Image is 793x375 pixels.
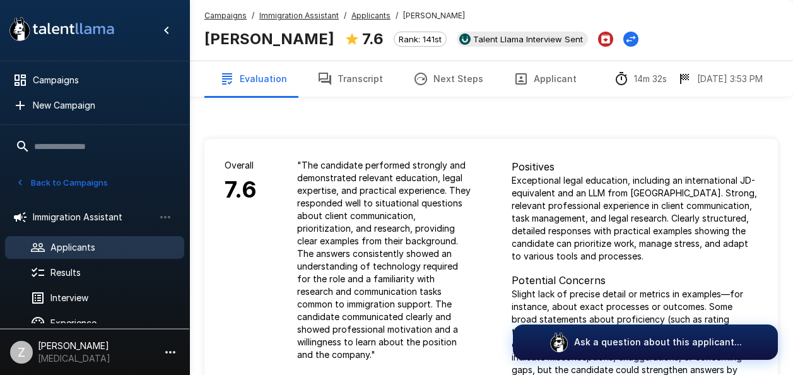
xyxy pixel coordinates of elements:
button: Next Steps [398,61,498,97]
div: View profile in UKG [457,32,588,47]
img: ukg_logo.jpeg [459,33,471,45]
img: logo_glasses@2x.png [549,332,569,352]
button: Ask a question about this applicant... [513,324,778,360]
span: Rank: 141st [394,34,446,44]
button: Applicant [498,61,592,97]
button: Archive Applicant [598,32,613,47]
p: Potential Concerns [512,273,758,288]
button: Change Stage [623,32,638,47]
p: Ask a question about this applicant... [574,336,742,348]
p: 14m 32s [634,73,667,85]
button: Transcript [302,61,398,97]
p: [DATE] 3:53 PM [697,73,763,85]
p: " The candidate performed strongly and demonstrated relevant education, legal expertise, and prac... [297,159,471,361]
h6: 7.6 [225,172,257,208]
div: The date and time when the interview was completed [677,71,763,86]
div: The time between starting and completing the interview [614,71,667,86]
p: Exceptional legal education, including an international JD-equivalent and an LLM from [GEOGRAPHIC... [512,174,758,263]
p: Positives [512,159,758,174]
b: [PERSON_NAME] [204,30,334,48]
p: Overall [225,159,257,172]
button: Evaluation [204,61,302,97]
b: 7.6 [362,30,384,48]
span: Talent Llama Interview Sent [468,34,588,44]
